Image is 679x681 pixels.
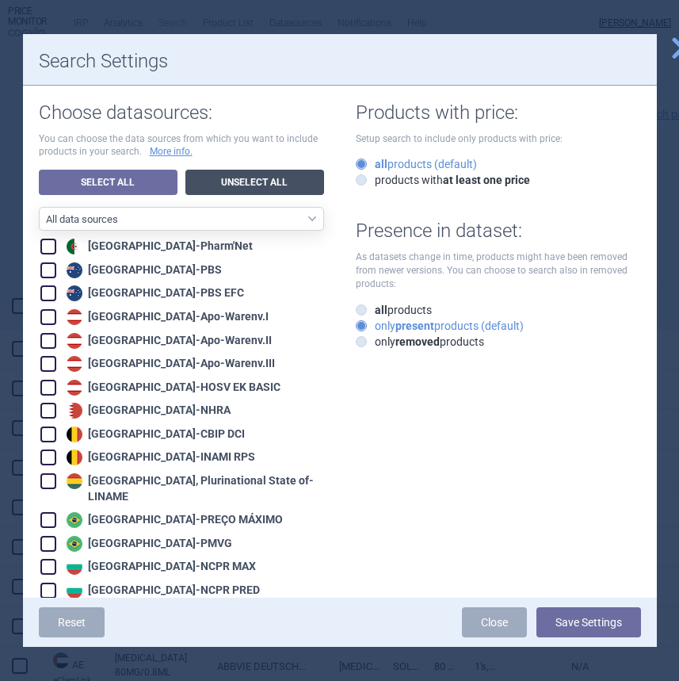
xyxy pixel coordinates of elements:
[63,427,245,442] div: [GEOGRAPHIC_DATA] - CBIP DCI
[395,319,434,332] strong: present
[67,536,82,552] img: Brazil
[375,158,387,170] strong: all
[67,512,82,528] img: Brazil
[185,170,324,195] a: Unselect All
[67,403,82,419] img: Bahrain
[67,239,82,254] img: Algeria
[443,174,530,186] strong: at least one price
[356,334,484,350] label: only products
[63,262,222,278] div: [GEOGRAPHIC_DATA] - PBS
[63,583,260,599] div: [GEOGRAPHIC_DATA] - NCPR PRED
[39,101,324,124] h1: Choose datasources:
[63,285,244,301] div: [GEOGRAPHIC_DATA] - PBS EFC
[375,304,387,316] strong: all
[67,583,82,599] img: Bulgaria
[63,403,231,419] div: [GEOGRAPHIC_DATA] - NHRA
[356,132,641,146] p: Setup search to include only products with price:
[67,285,82,301] img: Australia
[67,427,82,442] img: Belgium
[63,356,275,372] div: [GEOGRAPHIC_DATA] - Apo-Warenv.III
[63,473,324,504] div: [GEOGRAPHIC_DATA], Plurinational State of - LINAME
[63,380,280,396] div: [GEOGRAPHIC_DATA] - HOSV EK BASIC
[67,559,82,575] img: Bulgaria
[67,356,82,372] img: Austria
[63,450,255,465] div: [GEOGRAPHIC_DATA] - INAMI RPS
[67,473,82,489] img: Bolivia, Plurinational State of
[67,262,82,278] img: Australia
[462,607,527,637] a: Close
[356,302,432,318] label: products
[356,251,641,290] p: As datasets change in time, products might have been removed from newer versions. You can choose ...
[63,536,232,552] div: [GEOGRAPHIC_DATA] - PMVG
[395,335,440,348] strong: removed
[356,156,477,172] label: products (default)
[63,559,256,575] div: [GEOGRAPHIC_DATA] - NCPR MAX
[63,512,283,528] div: [GEOGRAPHIC_DATA] - PREÇO MÁXIMO
[356,220,641,243] h1: Presence in dataset:
[63,309,269,325] div: [GEOGRAPHIC_DATA] - Apo-Warenv.I
[356,318,524,334] label: only products (default)
[536,607,641,637] button: Save Settings
[39,607,105,637] a: Reset
[67,333,82,349] img: Austria
[39,132,324,159] p: You can choose the data sources from which you want to include products in your search.
[67,450,82,465] img: Belgium
[67,380,82,396] img: Austria
[150,145,193,159] a: More info.
[356,101,641,124] h1: Products with price:
[63,333,272,349] div: [GEOGRAPHIC_DATA] - Apo-Warenv.II
[63,239,253,254] div: [GEOGRAPHIC_DATA] - Pharm'Net
[67,309,82,325] img: Austria
[39,170,177,195] a: Select All
[39,50,641,73] h1: Search Settings
[356,172,530,188] label: products with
